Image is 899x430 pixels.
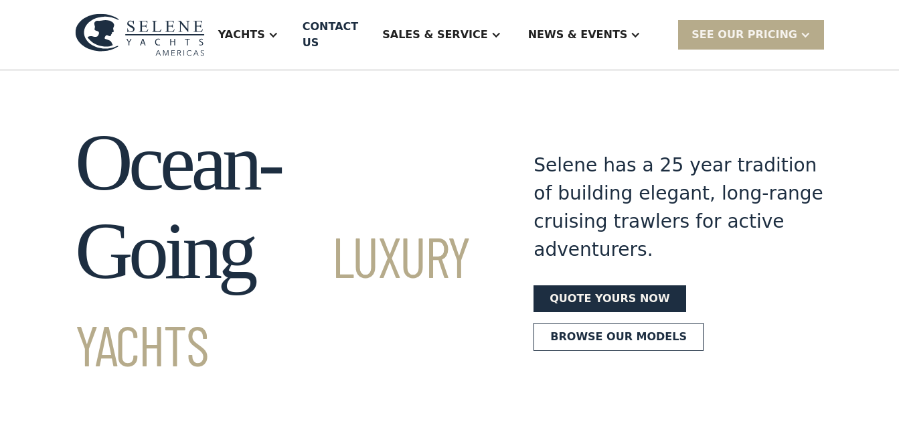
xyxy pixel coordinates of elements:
a: Browse our models [534,323,704,351]
div: SEE Our Pricing [678,20,824,49]
div: Sales & Service [369,8,514,62]
a: Quote yours now [534,285,685,312]
div: News & EVENTS [515,8,655,62]
div: Contact US [303,19,359,51]
span: Luxury Yachts [75,222,470,378]
div: Selene has a 25 year tradition of building elegant, long-range cruising trawlers for active adven... [534,151,824,264]
div: Yachts [218,27,265,43]
div: Sales & Service [382,27,487,43]
img: logo [75,13,205,56]
h1: Ocean-Going [75,119,485,384]
div: News & EVENTS [528,27,628,43]
div: SEE Our Pricing [691,27,797,43]
div: Yachts [205,8,292,62]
